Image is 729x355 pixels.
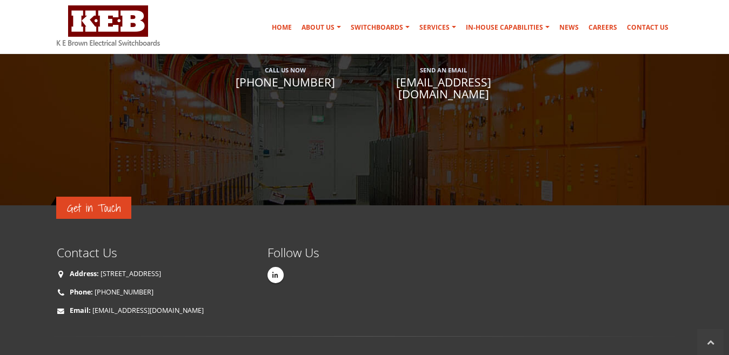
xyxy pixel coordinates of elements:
a: Careers [584,17,621,38]
a: Services [415,17,460,38]
a: Contact Us [623,17,673,38]
a: About Us [297,17,345,38]
a: Send An Email [EMAIL_ADDRESS][DOMAIN_NAME] [373,38,515,116]
strong: Address: [70,269,99,278]
span: Call Us Now [215,64,357,76]
a: Switchboards [346,17,414,38]
a: Linkedin [267,267,284,283]
a: [STREET_ADDRESS] [101,269,161,278]
span: Get in Touch [67,199,121,217]
h4: Contact Us [57,245,251,260]
h4: Follow Us [267,245,357,260]
a: News [555,17,583,38]
span: [EMAIL_ADDRESS][DOMAIN_NAME] [373,76,515,100]
span: [PHONE_NUMBER] [215,76,357,88]
strong: Phone: [70,287,93,297]
a: In-house Capabilities [462,17,554,38]
a: [PHONE_NUMBER] [95,287,153,297]
a: Call Us Now [PHONE_NUMBER] [215,38,357,104]
strong: Email: [70,306,91,315]
a: Home [267,17,296,38]
img: K E Brown Electrical Switchboards [57,5,160,46]
a: [EMAIL_ADDRESS][DOMAIN_NAME] [92,306,204,315]
span: Send An Email [373,64,515,76]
